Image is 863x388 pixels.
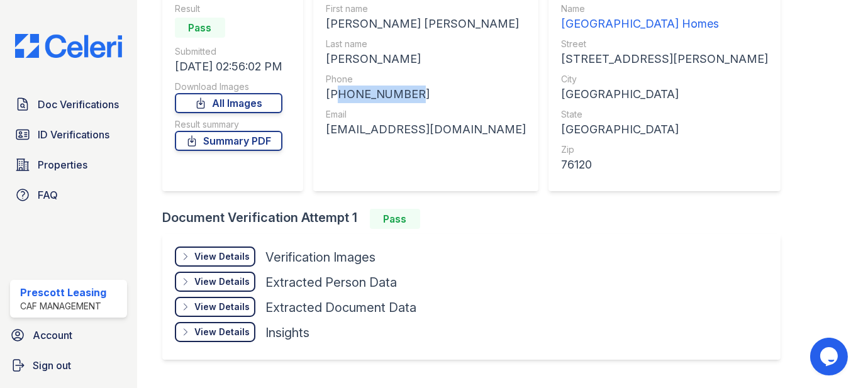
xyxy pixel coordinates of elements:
[5,353,132,378] a: Sign out
[561,86,768,103] div: [GEOGRAPHIC_DATA]
[175,93,282,113] a: All Images
[5,34,132,58] img: CE_Logo_Blue-a8612792a0a2168367f1c8372b55b34899dd931a85d93a1a3d3e32e68fde9ad4.png
[561,156,768,174] div: 76120
[370,209,420,229] div: Pass
[326,15,526,33] div: [PERSON_NAME] [PERSON_NAME]
[10,182,127,208] a: FAQ
[175,131,282,151] a: Summary PDF
[265,274,397,291] div: Extracted Person Data
[326,38,526,50] div: Last name
[326,73,526,86] div: Phone
[326,121,526,138] div: [EMAIL_ADDRESS][DOMAIN_NAME]
[561,73,768,86] div: City
[175,80,282,93] div: Download Images
[561,15,768,33] div: [GEOGRAPHIC_DATA] Homes
[10,122,127,147] a: ID Verifications
[561,50,768,68] div: [STREET_ADDRESS][PERSON_NAME]
[20,300,106,313] div: CAF Management
[38,97,119,112] span: Doc Verifications
[265,248,376,266] div: Verification Images
[810,338,850,375] iframe: chat widget
[33,358,71,373] span: Sign out
[194,301,250,313] div: View Details
[194,326,250,338] div: View Details
[175,118,282,131] div: Result summary
[561,3,768,33] a: Name [GEOGRAPHIC_DATA] Homes
[38,127,109,142] span: ID Verifications
[194,250,250,263] div: View Details
[175,58,282,75] div: [DATE] 02:56:02 PM
[175,45,282,58] div: Submitted
[194,275,250,288] div: View Details
[33,328,72,343] span: Account
[175,3,282,15] div: Result
[265,324,309,341] div: Insights
[326,86,526,103] div: [PHONE_NUMBER]
[10,152,127,177] a: Properties
[20,285,106,300] div: Prescott Leasing
[175,18,225,38] div: Pass
[326,50,526,68] div: [PERSON_NAME]
[38,187,58,202] span: FAQ
[265,299,416,316] div: Extracted Document Data
[561,3,768,15] div: Name
[561,143,768,156] div: Zip
[561,38,768,50] div: Street
[561,121,768,138] div: [GEOGRAPHIC_DATA]
[326,3,526,15] div: First name
[5,323,132,348] a: Account
[326,108,526,121] div: Email
[561,108,768,121] div: State
[38,157,87,172] span: Properties
[162,209,791,229] div: Document Verification Attempt 1
[10,92,127,117] a: Doc Verifications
